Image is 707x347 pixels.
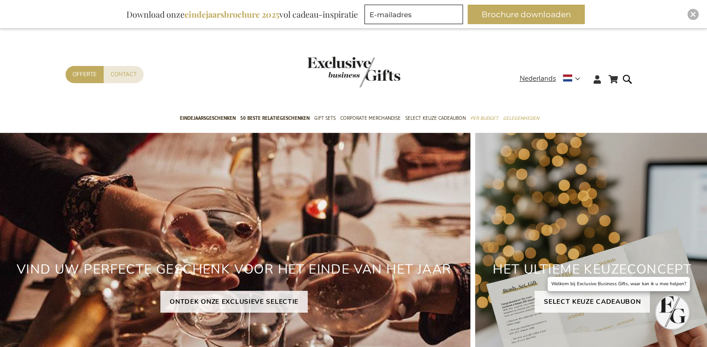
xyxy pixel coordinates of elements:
span: 50 beste relatiegeschenken [240,113,310,123]
span: Gift Sets [314,113,336,123]
a: Contact [104,66,144,83]
a: store logo [307,57,354,87]
a: SELECT KEUZE CADEAUBON [535,291,650,313]
img: Exclusive Business gifts logo [307,57,400,87]
span: Corporate Merchandise [340,113,401,123]
b: eindejaarsbrochure 2025 [185,9,279,20]
div: Download onze vol cadeau-inspiratie [122,5,362,24]
button: Brochure downloaden [468,5,585,24]
a: ONTDEK ONZE EXCLUSIEVE SELECTIE [160,291,308,313]
img: Close [690,12,696,17]
input: E-mailadres [364,5,463,24]
div: Nederlands [520,73,586,84]
a: Offerte [66,66,104,83]
div: Close [687,9,699,20]
span: Select Keuze Cadeaubon [405,113,466,123]
span: Per Budget [470,113,498,123]
span: Nederlands [520,73,556,84]
span: Gelegenheden [503,113,539,123]
span: Eindejaarsgeschenken [180,113,236,123]
form: marketing offers and promotions [364,5,466,27]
